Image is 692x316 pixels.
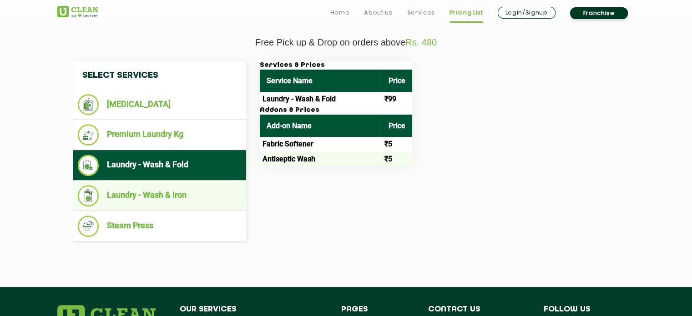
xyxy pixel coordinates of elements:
[407,7,434,18] a: Services
[78,155,242,176] li: Laundry - Wash & Fold
[382,115,412,137] th: Price
[382,70,412,92] th: Price
[260,106,412,115] h3: Addons & Prices
[78,124,99,145] img: Premium Laundry Kg
[260,61,412,70] h3: Services & Prices
[78,94,242,115] li: [MEDICAL_DATA]
[57,6,98,17] img: UClean Laundry and Dry Cleaning
[260,137,382,151] td: Fabric Softener
[73,61,246,90] h4: Select Services
[78,185,242,206] li: Laundry - Wash & Iron
[570,7,628,19] a: Franchise
[450,7,483,18] a: Pricing List
[382,92,412,106] td: ₹99
[57,37,635,48] p: Free Pick up & Drop on orders above
[260,70,382,92] th: Service Name
[78,94,99,115] img: Dry Cleaning
[78,185,99,206] img: Laundry - Wash & Iron
[78,216,242,237] li: Steam Press
[260,151,382,166] td: Antiseptic Wash
[78,124,242,145] li: Premium Laundry Kg
[78,155,99,176] img: Laundry - Wash & Fold
[405,37,437,47] span: Rs. 480
[260,92,382,106] td: Laundry - Wash & Fold
[382,137,412,151] td: ₹5
[382,151,412,166] td: ₹5
[364,7,392,18] a: About us
[498,7,556,19] a: Login/Signup
[260,115,382,137] th: Add-on Name
[330,7,350,18] a: Home
[78,216,99,237] img: Steam Press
